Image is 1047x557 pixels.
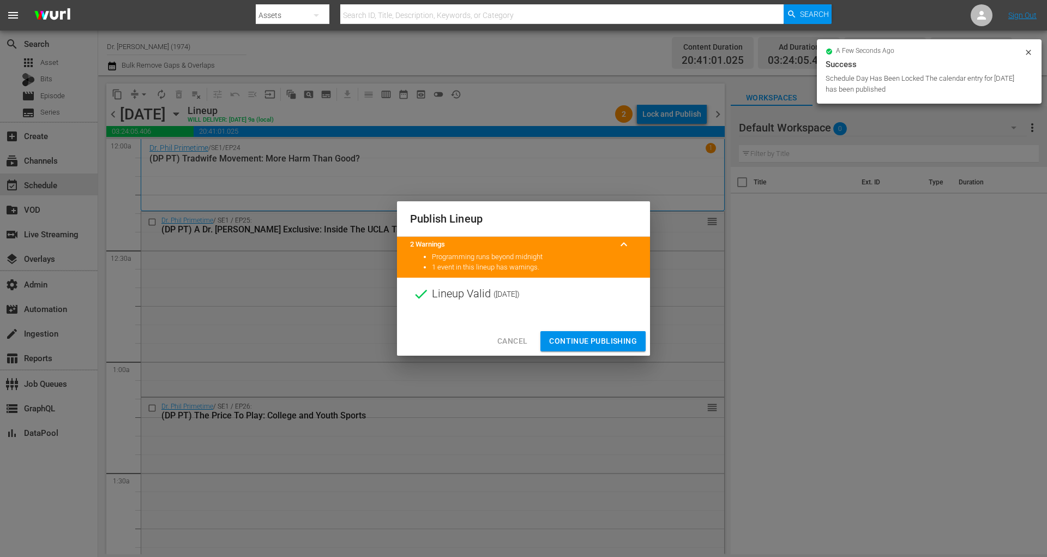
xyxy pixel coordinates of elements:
[1008,11,1037,20] a: Sign Out
[489,331,536,351] button: Cancel
[836,47,894,56] span: a few seconds ago
[549,334,637,348] span: Continue Publishing
[494,286,520,302] span: ( [DATE] )
[26,3,79,28] img: ans4CAIJ8jUAAAAAAAAAAAAAAAAAAAAAAAAgQb4GAAAAAAAAAAAAAAAAAAAAAAAAJMjXAAAAAAAAAAAAAAAAAAAAAAAAgAT5G...
[540,331,646,351] button: Continue Publishing
[432,252,637,262] li: Programming runs beyond midnight
[397,278,650,310] div: Lineup Valid
[617,238,630,251] span: keyboard_arrow_up
[497,334,527,348] span: Cancel
[800,4,829,24] span: Search
[611,231,637,257] button: keyboard_arrow_up
[826,58,1033,71] div: Success
[410,239,611,250] title: 2 Warnings
[826,73,1021,95] div: Schedule Day Has Been Locked The calendar entry for [DATE] has been published
[7,9,20,22] span: menu
[410,210,637,227] h2: Publish Lineup
[432,262,637,273] li: 1 event in this lineup has warnings.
